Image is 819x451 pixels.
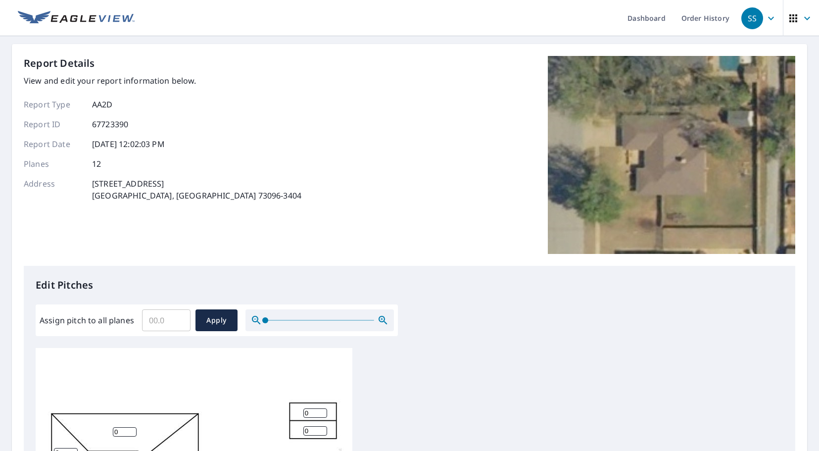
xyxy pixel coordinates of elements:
[741,7,763,29] div: SS
[40,314,134,326] label: Assign pitch to all planes
[92,138,165,150] p: [DATE] 12:02:03 PM
[92,178,301,201] p: [STREET_ADDRESS] [GEOGRAPHIC_DATA], [GEOGRAPHIC_DATA] 73096-3404
[18,11,135,26] img: EV Logo
[24,56,95,71] p: Report Details
[24,138,83,150] p: Report Date
[24,118,83,130] p: Report ID
[24,99,83,110] p: Report Type
[203,314,230,327] span: Apply
[92,158,101,170] p: 12
[142,306,191,334] input: 00.0
[92,118,128,130] p: 67723390
[548,56,795,254] img: Top image
[24,75,301,87] p: View and edit your report information below.
[92,99,113,110] p: AA2D
[24,178,83,201] p: Address
[36,278,783,293] p: Edit Pitches
[24,158,83,170] p: Planes
[195,309,238,331] button: Apply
